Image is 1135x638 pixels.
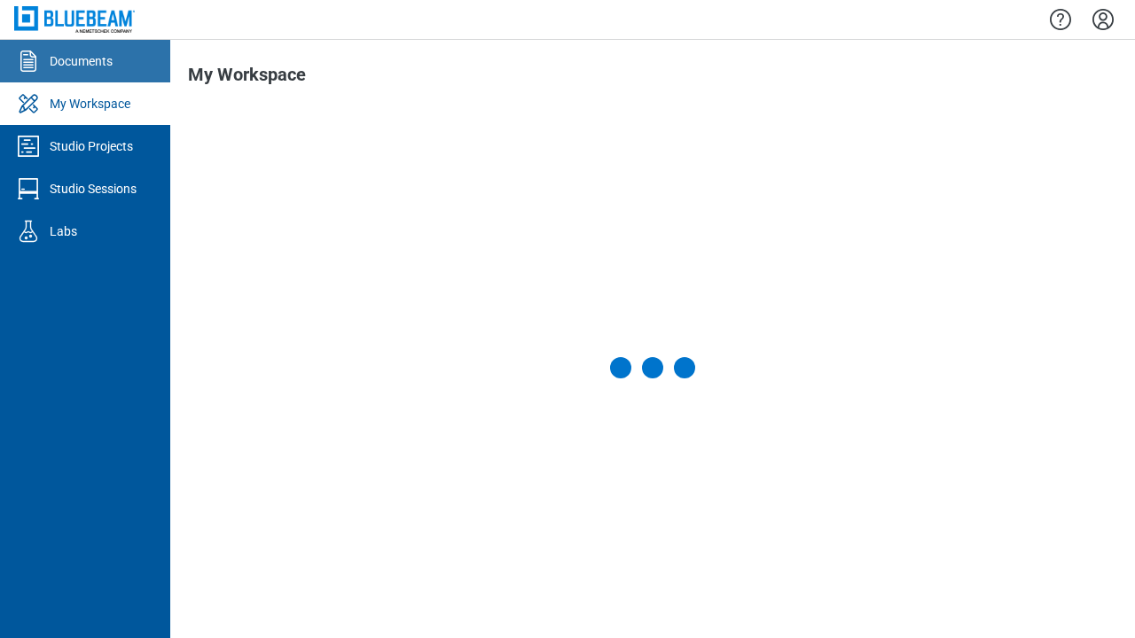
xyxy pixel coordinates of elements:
[14,132,43,160] svg: Studio Projects
[14,47,43,75] svg: Documents
[14,6,135,32] img: Bluebeam, Inc.
[188,65,306,93] h1: My Workspace
[610,357,695,378] div: Loading My Workspace
[50,222,77,240] div: Labs
[14,175,43,203] svg: Studio Sessions
[50,52,113,70] div: Documents
[50,95,130,113] div: My Workspace
[50,137,133,155] div: Studio Projects
[1089,4,1117,35] button: Settings
[14,217,43,245] svg: Labs
[50,180,137,198] div: Studio Sessions
[14,89,43,118] svg: My Workspace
